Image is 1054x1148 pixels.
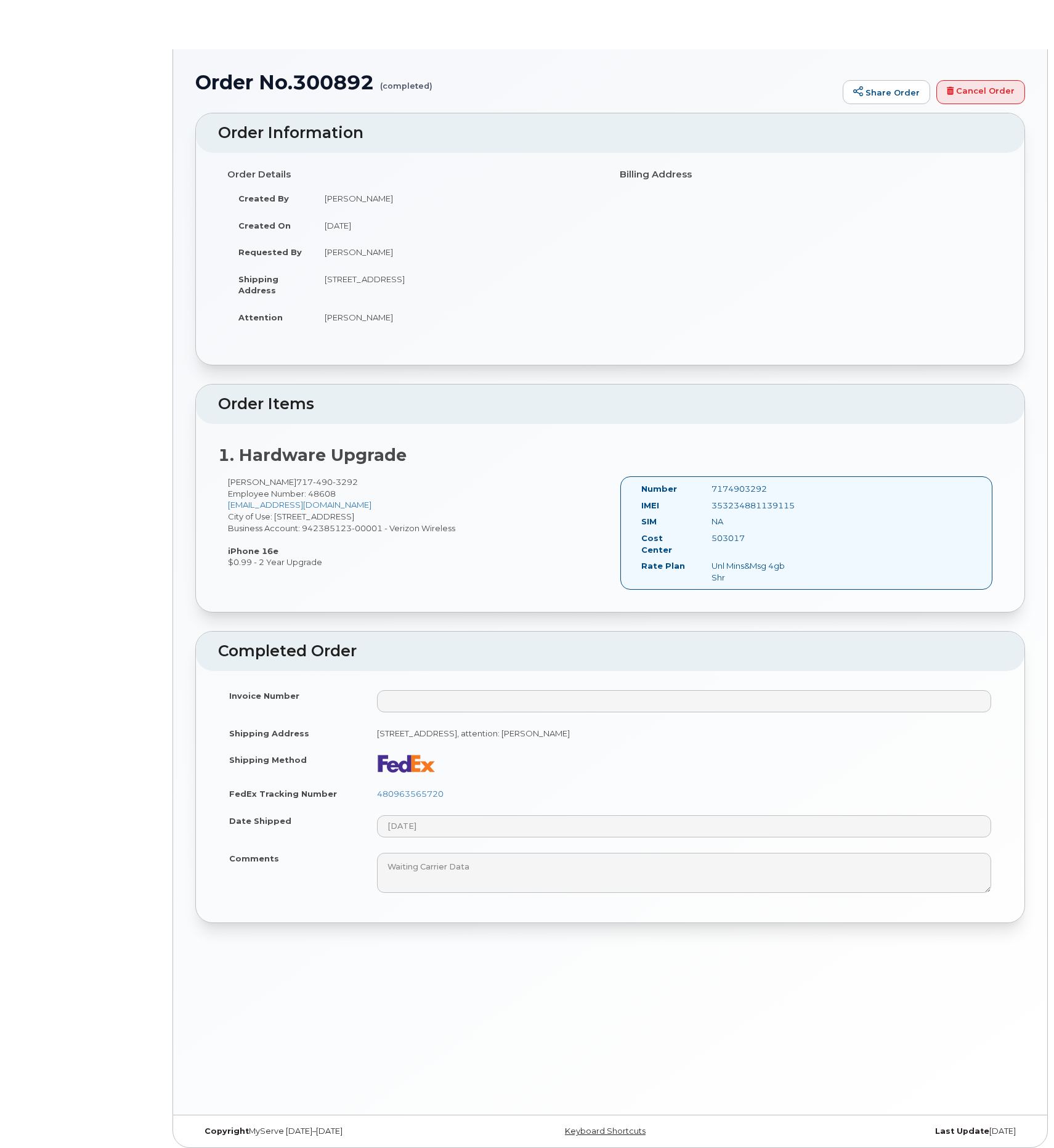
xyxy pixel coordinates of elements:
strong: Attention [238,312,283,322]
span: 3292 [333,477,358,487]
td: [STREET_ADDRESS], attention: [PERSON_NAME] [366,720,1002,747]
a: Share Order [843,80,930,105]
strong: Last Update [935,1126,989,1136]
label: Date Shipped [229,815,291,827]
label: Comments [229,853,279,865]
a: Cancel Order [936,80,1025,105]
span: 490 [313,477,333,487]
textarea: Waiting Carrier Data [377,853,991,894]
td: [PERSON_NAME] [314,304,601,331]
a: 480963565720 [377,789,444,799]
div: Unl Mins&Msg 4gb Shr [702,560,801,583]
h2: Completed Order [218,643,1002,660]
label: Shipping Address [229,728,309,739]
strong: iPhone 16e [228,546,278,556]
label: Invoice Number [229,690,299,702]
label: Shipping Method [229,754,307,766]
label: IMEI [641,500,659,511]
h2: Order Information [218,124,1002,142]
small: (completed) [380,71,432,91]
label: Rate Plan [641,560,685,572]
strong: Copyright [205,1126,249,1136]
div: [PERSON_NAME] City of Use: [STREET_ADDRESS] Business Account: 942385123-00001 - Verizon Wireless ... [218,476,610,568]
h1: Order No.300892 [195,71,837,93]
h4: Billing Address [620,169,994,180]
label: Number [641,483,677,495]
div: [DATE] [748,1126,1025,1136]
td: [DATE] [314,212,601,239]
span: 717 [296,477,358,487]
div: NA [702,516,801,527]
h4: Order Details [227,169,601,180]
strong: Created By [238,193,289,203]
div: MyServe [DATE]–[DATE] [195,1126,472,1136]
strong: Shipping Address [238,274,278,296]
strong: Created On [238,221,291,230]
div: 353234881139115 [702,500,801,511]
h2: Order Items [218,396,1002,413]
span: Employee Number: 48608 [228,489,336,499]
a: Keyboard Shortcuts [565,1126,646,1136]
a: [EMAIL_ADDRESS][DOMAIN_NAME] [228,500,371,510]
label: FedEx Tracking Number [229,788,337,800]
strong: Requested By [238,247,302,257]
div: 503017 [702,532,801,544]
td: [STREET_ADDRESS] [314,266,601,304]
strong: 1. Hardware Upgrade [218,445,407,465]
label: SIM [641,516,657,527]
label: Cost Center [641,532,694,555]
img: fedex-bc01427081be8802e1fb5a1adb1132915e58a0589d7a9405a0dcbe1127be6add.png [377,754,436,773]
td: [PERSON_NAME] [314,185,601,212]
td: [PERSON_NAME] [314,238,601,266]
div: 7174903292 [702,483,801,495]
